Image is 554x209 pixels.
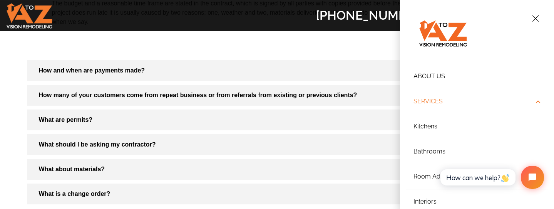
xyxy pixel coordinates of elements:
[406,139,548,164] a: Bathrooms
[406,89,548,114] a: Services
[406,114,548,139] a: Kitchens
[432,159,551,196] iframe: Tidio Chat
[406,164,548,189] a: Room Additions
[406,64,548,89] a: About Us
